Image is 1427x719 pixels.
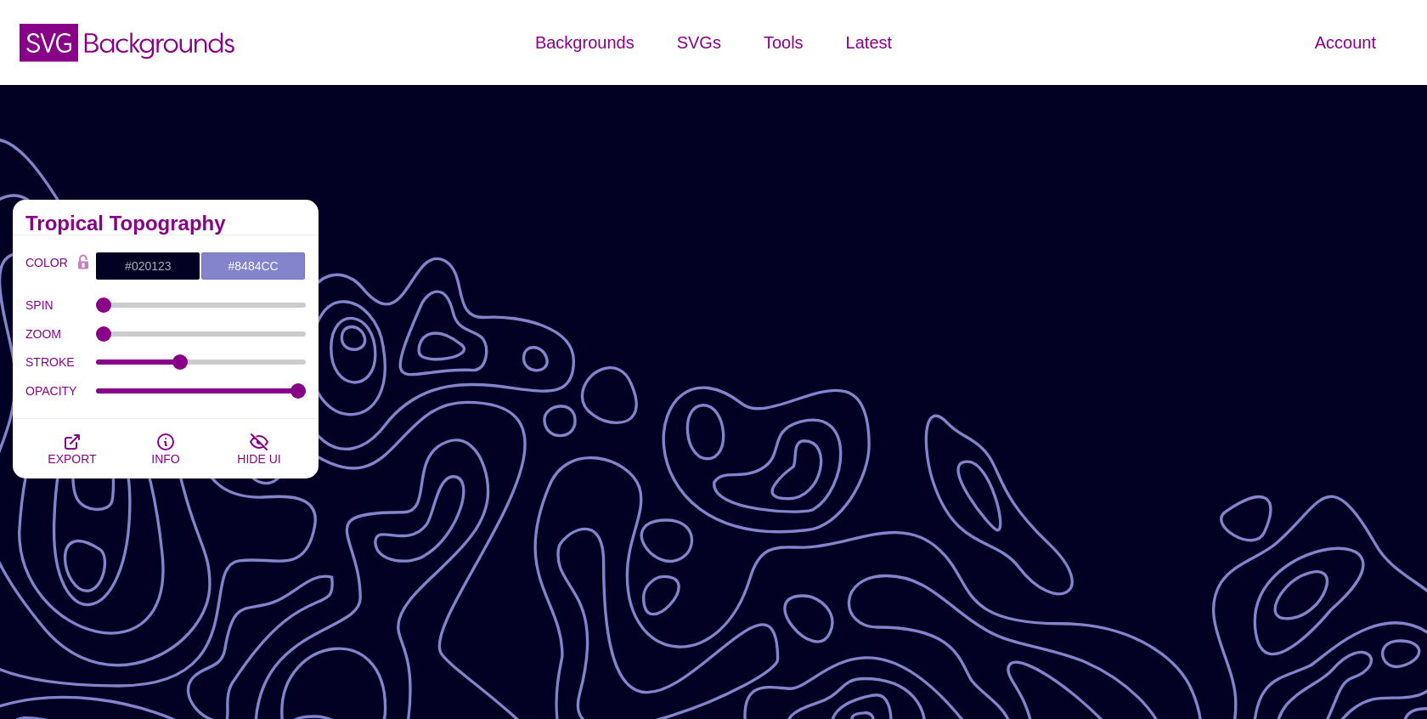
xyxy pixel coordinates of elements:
[71,252,96,275] button: Color Lock
[212,419,306,478] button: HIDE UI
[742,17,825,68] a: Tools
[825,17,913,68] a: Latest
[48,452,96,466] span: EXPORT
[25,351,96,373] label: STROKE
[1294,17,1397,68] a: Account
[656,17,742,68] a: SVGs
[514,17,656,68] a: Backgrounds
[119,419,212,478] button: INFO
[25,323,96,345] label: ZOOM
[237,452,280,466] span: HIDE UI
[151,452,179,466] span: INFO
[25,419,119,478] button: EXPORT
[25,217,306,230] h2: Tropical Topography
[25,380,96,402] label: OPACITY
[25,252,71,280] label: COLOR
[25,294,96,316] label: SPIN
